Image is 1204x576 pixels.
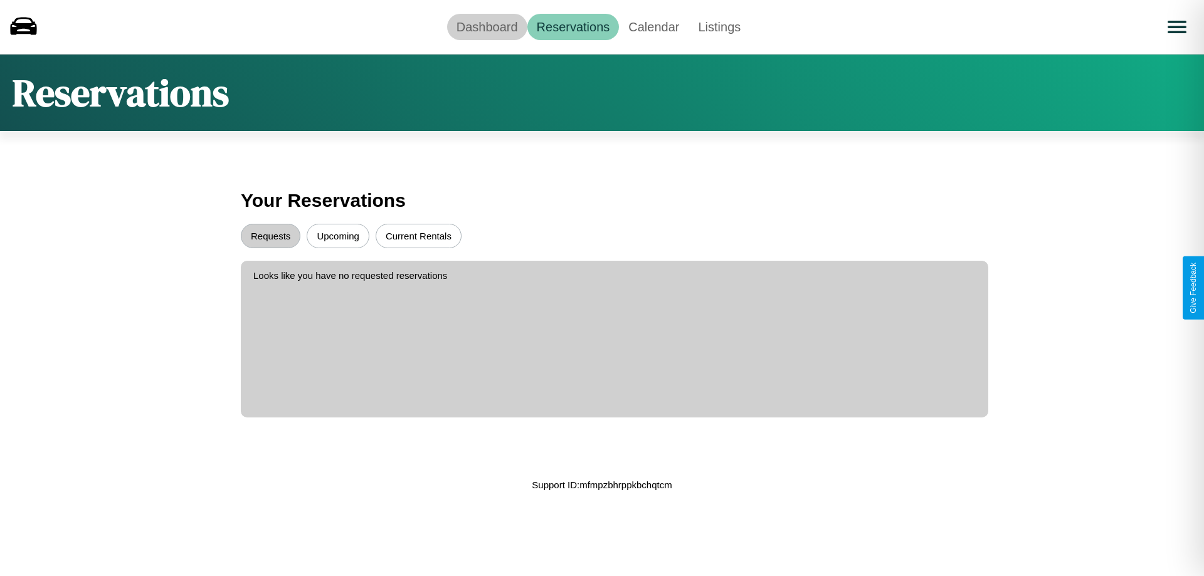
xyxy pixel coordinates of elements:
[527,14,620,40] a: Reservations
[253,267,976,284] p: Looks like you have no requested reservations
[689,14,750,40] a: Listings
[307,224,369,248] button: Upcoming
[1159,9,1195,45] button: Open menu
[241,184,963,217] h3: Your Reservations
[532,476,672,493] p: Support ID: mfmpzbhrppkbchqtcm
[447,14,527,40] a: Dashboard
[619,14,689,40] a: Calendar
[1189,263,1198,313] div: Give Feedback
[241,224,300,248] button: Requests
[376,224,462,248] button: Current Rentals
[13,67,229,118] h1: Reservations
